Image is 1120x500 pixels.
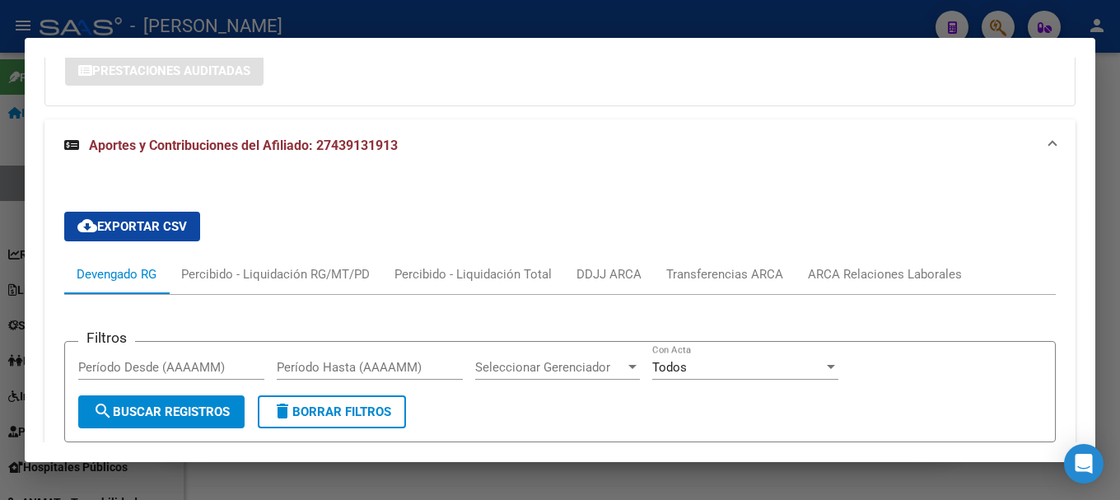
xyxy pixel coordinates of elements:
button: Exportar CSV [64,212,200,241]
div: Devengado RG [77,265,156,283]
div: DDJJ ARCA [576,265,642,283]
mat-icon: cloud_download [77,216,97,236]
div: Open Intercom Messenger [1064,444,1104,484]
div: Transferencias ARCA [666,265,783,283]
div: Percibido - Liquidación RG/MT/PD [181,265,370,283]
button: Buscar Registros [78,395,245,428]
span: Todos [652,360,687,375]
span: Borrar Filtros [273,404,391,419]
button: Prestaciones Auditadas [65,55,264,86]
mat-icon: search [93,401,113,421]
span: Buscar Registros [93,404,230,419]
span: Seleccionar Gerenciador [475,360,625,375]
span: Aportes y Contribuciones del Afiliado: 27439131913 [89,138,398,153]
mat-icon: delete [273,401,292,421]
span: Exportar CSV [77,219,187,234]
mat-expansion-panel-header: Aportes y Contribuciones del Afiliado: 27439131913 [44,119,1076,172]
div: Percibido - Liquidación Total [394,265,552,283]
div: ARCA Relaciones Laborales [808,265,962,283]
h3: Filtros [78,329,135,347]
span: Prestaciones Auditadas [92,63,250,78]
button: Borrar Filtros [258,395,406,428]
